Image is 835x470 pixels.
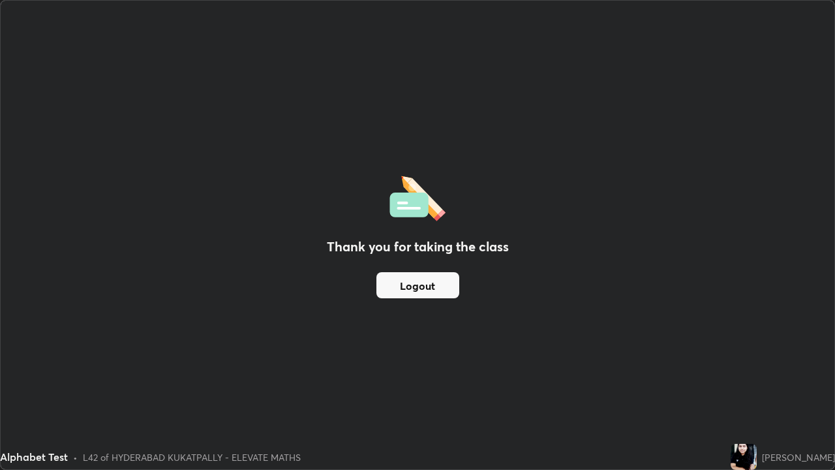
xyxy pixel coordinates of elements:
[73,450,78,464] div: •
[376,272,459,298] button: Logout
[731,444,757,470] img: 20db9d67ee844b55997d8ca4957995ac.jpg
[389,172,446,221] img: offlineFeedback.1438e8b3.svg
[83,450,301,464] div: L42 of HYDERABAD KUKATPALLY - ELEVATE MATHS
[762,450,835,464] div: [PERSON_NAME]
[327,237,509,257] h2: Thank you for taking the class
